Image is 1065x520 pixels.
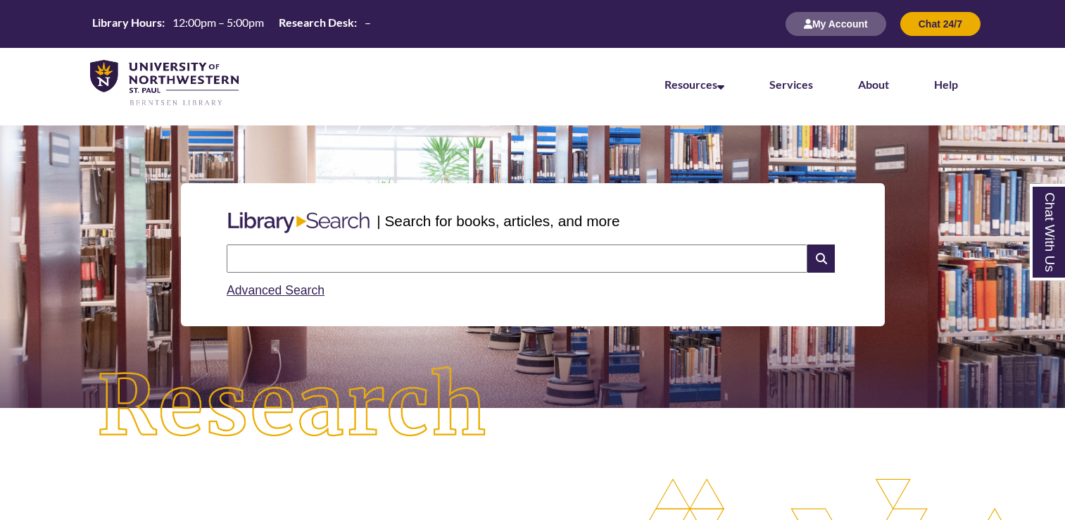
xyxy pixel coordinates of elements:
[934,78,958,91] a: Help
[807,244,834,273] i: Search
[365,16,371,29] span: –
[90,60,239,107] img: UNWSP Library Logo
[87,15,377,34] a: Hours Today
[664,78,724,91] a: Resources
[221,206,377,239] img: Libary Search
[53,323,533,490] img: Research
[377,210,619,232] p: | Search for books, articles, and more
[227,283,324,297] a: Advanced Search
[786,18,886,30] a: My Account
[172,16,264,29] span: 12:00pm – 5:00pm
[786,12,886,36] button: My Account
[858,78,889,91] a: About
[900,12,981,36] button: Chat 24/7
[87,15,377,32] table: Hours Today
[87,15,167,30] th: Library Hours:
[273,15,359,30] th: Research Desk:
[769,78,813,91] a: Services
[900,18,981,30] a: Chat 24/7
